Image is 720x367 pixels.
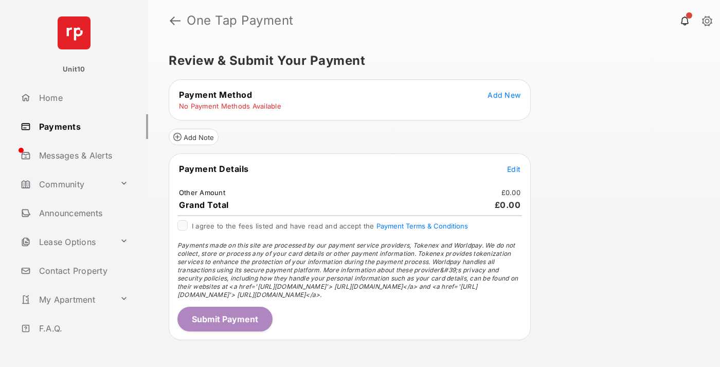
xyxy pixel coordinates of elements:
span: £0.00 [495,200,521,210]
a: F.A.Q. [16,316,148,341]
span: Payments made on this site are processed by our payment service providers, Tokenex and Worldpay. ... [177,241,518,299]
span: Grand Total [179,200,229,210]
a: Payments [16,114,148,139]
span: Edit [507,165,520,173]
p: Unit10 [63,64,85,75]
button: Edit [507,164,520,174]
td: Other Amount [178,188,226,197]
button: Submit Payment [177,307,273,331]
img: svg+xml;base64,PHN2ZyB4bWxucz0iaHR0cDovL3d3dy53My5vcmcvMjAwMC9zdmciIHdpZHRoPSI2NCIgaGVpZ2h0PSI2NC... [58,16,91,49]
strong: One Tap Payment [187,14,294,27]
a: Community [16,172,116,197]
button: I agree to the fees listed and have read and accept the [376,222,468,230]
span: Add New [488,91,520,99]
a: Messages & Alerts [16,143,148,168]
a: Announcements [16,201,148,225]
a: My Apartment [16,287,116,312]
span: I agree to the fees listed and have read and accept the [192,222,468,230]
a: Lease Options [16,230,116,254]
button: Add New [488,90,520,100]
span: Payment Details [179,164,249,174]
a: Contact Property [16,258,148,283]
h5: Review & Submit Your Payment [169,55,691,67]
a: Home [16,85,148,110]
span: Payment Method [179,90,252,100]
td: £0.00 [501,188,521,197]
td: No Payment Methods Available [178,101,282,111]
button: Add Note [169,129,219,145]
